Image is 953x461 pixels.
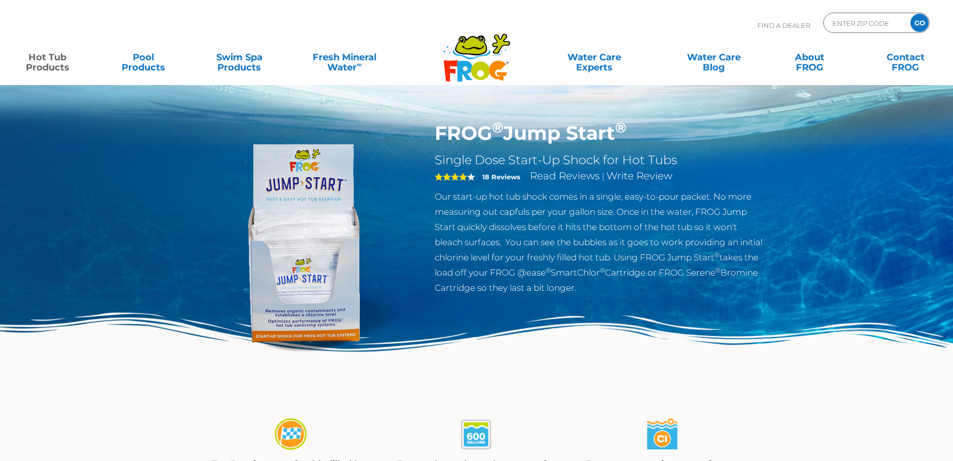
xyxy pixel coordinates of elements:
img: jump-start.png [188,122,420,354]
a: Write Review [606,170,672,182]
span: 4 [435,173,467,181]
a: PoolProducts [106,47,180,67]
sup: ∞ [357,60,362,68]
input: GO [910,14,929,32]
strong: 18 Reviews [482,173,520,181]
a: AboutFROG [772,47,847,67]
sup: ® [600,266,605,274]
a: Water CareBlog [676,47,751,67]
a: Fresh MineralWater∞ [298,47,391,67]
span: | [602,172,604,181]
sup: ® [546,266,551,274]
sup: ® [714,251,719,259]
img: jumpstart-03 [644,417,680,453]
a: Water CareExperts [534,47,655,67]
sup: ® [615,119,626,136]
p: Our start-up hot tub shock comes in a single, easy-to-pour packet. No more measuring out capfuls ... [435,189,766,295]
h1: FROG Jump Start [435,122,766,145]
a: Hot TubProducts [10,47,85,67]
p: Find A Dealer [757,13,810,38]
a: Read Reviews [530,170,600,182]
sup: ® [715,266,720,274]
img: Frog Products Logo [438,20,516,82]
h2: Single Dose Start-Up Shock for Hot Tubs [435,152,766,168]
a: ContactFROG [868,47,943,67]
sup: ® [492,119,503,136]
a: Swim SpaProducts [202,47,277,67]
img: jumpstart-01 [273,417,309,453]
img: jumpstart-02 [459,417,494,453]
